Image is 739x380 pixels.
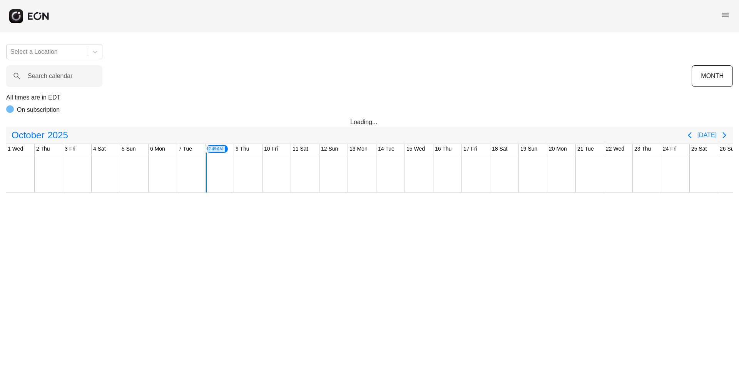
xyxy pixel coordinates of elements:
button: Previous page [682,128,697,143]
span: 2025 [46,128,69,143]
div: 6 Mon [149,144,167,154]
div: 8 Wed [206,144,229,154]
button: MONTH [692,65,733,87]
div: 10 Fri [262,144,279,154]
div: 22 Wed [604,144,626,154]
p: All times are in EDT [6,93,733,102]
div: 24 Fri [661,144,678,154]
button: Next page [717,128,732,143]
div: 23 Thu [633,144,652,154]
div: 14 Tue [376,144,396,154]
span: menu [721,10,730,20]
span: October [10,128,46,143]
div: 5 Sun [120,144,137,154]
div: 15 Wed [405,144,426,154]
label: Search calendar [28,71,73,81]
div: 18 Sat [490,144,509,154]
div: 2 Thu [35,144,52,154]
div: 16 Thu [433,144,453,154]
div: 20 Mon [547,144,568,154]
div: 19 Sun [519,144,539,154]
div: Loading... [350,118,389,127]
div: 21 Tue [576,144,595,154]
div: 11 Sat [291,144,309,154]
button: October2025 [7,128,73,143]
button: [DATE] [697,128,717,142]
p: On subscription [17,105,60,114]
div: 3 Fri [63,144,77,154]
div: 12 Sun [319,144,339,154]
div: 9 Thu [234,144,251,154]
div: 17 Fri [462,144,479,154]
div: 26 Sun [718,144,738,154]
div: 13 Mon [348,144,369,154]
div: 1 Wed [6,144,25,154]
div: 4 Sat [92,144,107,154]
div: 25 Sat [690,144,708,154]
div: 7 Tue [177,144,194,154]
